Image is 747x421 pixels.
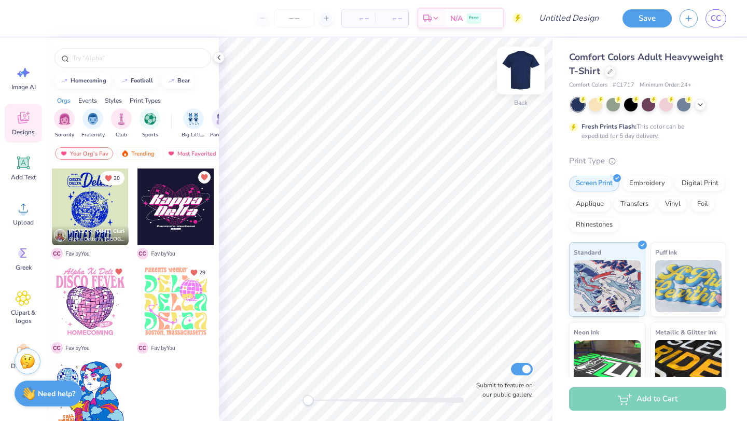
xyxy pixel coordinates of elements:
div: Accessibility label [303,395,313,405]
img: most_fav.gif [60,150,68,157]
div: Vinyl [658,197,687,212]
span: N/A [450,13,463,24]
span: Standard [574,247,601,258]
span: Metallic & Glitter Ink [655,327,716,338]
span: Parent's Weekend [210,131,234,139]
button: football [115,73,158,89]
div: filter for Sorority [54,108,75,139]
div: Styles [105,96,122,105]
img: Big Little Reveal Image [188,113,199,125]
button: Unlike [100,171,125,185]
div: filter for Sports [140,108,160,139]
div: Digital Print [675,176,725,191]
span: Club [116,131,127,139]
div: Transfers [614,197,655,212]
img: Sorority Image [59,113,71,125]
span: Designs [12,128,35,136]
span: Sports [142,131,158,139]
span: – – [348,13,369,24]
input: Untitled Design [531,8,607,29]
span: # C1717 [613,81,634,90]
input: – – [274,9,314,27]
div: Print Types [130,96,161,105]
span: Fav by You [66,250,90,258]
span: Decorate [11,362,36,370]
span: C C [51,248,63,259]
div: bear [177,78,190,83]
span: Fav by You [151,344,175,352]
button: filter button [111,108,132,139]
div: Events [78,96,97,105]
button: filter button [54,108,75,139]
img: trend_line.gif [60,78,68,84]
span: Fraternity [81,131,105,139]
span: 20 [114,176,120,181]
div: Your Org's Fav [55,147,113,160]
button: bear [161,73,195,89]
button: Save [622,9,672,27]
span: C C [51,342,63,354]
span: Puff Ink [655,247,677,258]
img: Back [500,50,542,91]
span: Comfort Colors Adult Heavyweight T-Shirt [569,51,723,77]
div: filter for Big Little Reveal [182,108,205,139]
span: 29 [199,270,205,275]
span: Greek [16,263,32,272]
img: Standard [574,260,641,312]
div: football [131,78,153,83]
img: Fraternity Image [87,113,99,125]
div: filter for Club [111,108,132,139]
img: Puff Ink [655,260,722,312]
span: Neon Ink [574,327,599,338]
span: Sorority [55,131,74,139]
div: filter for Parent's Weekend [210,108,234,139]
div: filter for Fraternity [81,108,105,139]
strong: Need help? [38,389,75,399]
span: C C [137,342,148,354]
div: Rhinestones [569,217,619,233]
input: Try "Alpha" [72,53,204,63]
span: Upload [13,218,34,227]
img: most_fav.gif [167,150,175,157]
strong: Fresh Prints Flash: [582,122,637,131]
button: Unlike [186,265,210,279]
div: Orgs [57,96,71,105]
span: Add Text [11,173,36,181]
span: Fav by You [66,344,90,352]
a: CC [706,9,726,27]
span: Clipart & logos [6,308,40,325]
button: filter button [81,108,105,139]
img: trend_line.gif [167,78,175,84]
label: Submit to feature on our public gallery. [471,381,533,399]
img: trend_line.gif [120,78,129,84]
span: Image AI [11,83,36,91]
span: Alpha Delta Pi, [GEOGRAPHIC_DATA][PERSON_NAME] [68,235,125,243]
div: Trending [116,147,159,160]
img: Neon Ink [574,340,641,392]
img: Parent's Weekend Image [216,113,228,125]
button: Unlike [198,171,211,184]
span: Comfort Colors [569,81,607,90]
span: CC [711,12,721,24]
div: Back [514,98,528,107]
img: trending.gif [121,150,129,157]
img: Metallic & Glitter Ink [655,340,722,392]
div: Embroidery [622,176,672,191]
div: Applique [569,197,611,212]
button: filter button [140,108,160,139]
div: Foil [690,197,715,212]
button: Unlike [113,265,125,278]
button: Unlike [113,360,125,372]
span: – – [381,13,402,24]
button: filter button [182,108,205,139]
div: This color can be expedited for 5 day delivery. [582,122,709,141]
img: Club Image [116,113,127,125]
div: Most Favorited [162,147,221,160]
span: Big Little Reveal [182,131,205,139]
button: filter button [210,108,234,139]
div: Screen Print [569,176,619,191]
div: Print Type [569,155,726,167]
button: homecoming [54,73,111,89]
span: Fav by You [151,250,175,258]
span: Free [469,15,479,22]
